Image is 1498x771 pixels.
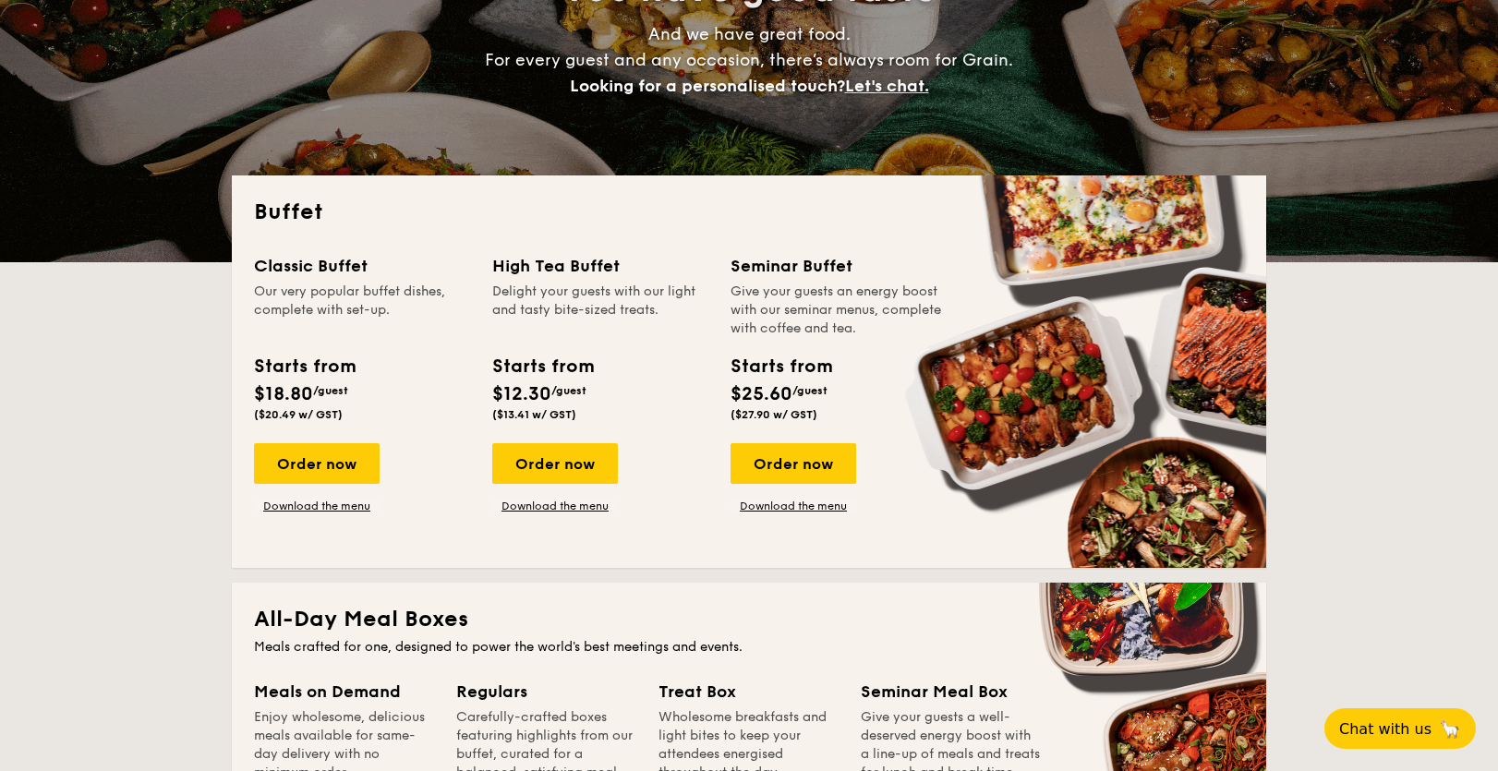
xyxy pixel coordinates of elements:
[492,283,708,338] div: Delight your guests with our light and tasty bite-sized treats.
[492,408,576,421] span: ($13.41 w/ GST)
[254,443,380,484] div: Order now
[792,384,828,397] span: /guest
[731,443,856,484] div: Order now
[551,384,586,397] span: /guest
[254,679,434,705] div: Meals on Demand
[492,443,618,484] div: Order now
[658,679,839,705] div: Treat Box
[492,499,618,513] a: Download the menu
[1439,718,1461,740] span: 🦙
[492,383,551,405] span: $12.30
[254,353,355,380] div: Starts from
[492,353,593,380] div: Starts from
[254,408,343,421] span: ($20.49 w/ GST)
[492,253,708,279] div: High Tea Buffet
[254,253,470,279] div: Classic Buffet
[254,638,1244,657] div: Meals crafted for one, designed to power the world's best meetings and events.
[1339,720,1432,738] span: Chat with us
[731,353,831,380] div: Starts from
[456,679,636,705] div: Regulars
[731,253,947,279] div: Seminar Buffet
[254,198,1244,227] h2: Buffet
[845,76,929,96] span: Let's chat.
[861,679,1041,705] div: Seminar Meal Box
[731,383,792,405] span: $25.60
[485,24,1013,96] span: And we have great food. For every guest and any occasion, there’s always room for Grain.
[313,384,348,397] span: /guest
[731,408,817,421] span: ($27.90 w/ GST)
[731,283,947,338] div: Give your guests an energy boost with our seminar menus, complete with coffee and tea.
[254,383,313,405] span: $18.80
[254,499,380,513] a: Download the menu
[1324,708,1476,749] button: Chat with us🦙
[570,76,845,96] span: Looking for a personalised touch?
[254,283,470,338] div: Our very popular buffet dishes, complete with set-up.
[254,605,1244,634] h2: All-Day Meal Boxes
[731,499,856,513] a: Download the menu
